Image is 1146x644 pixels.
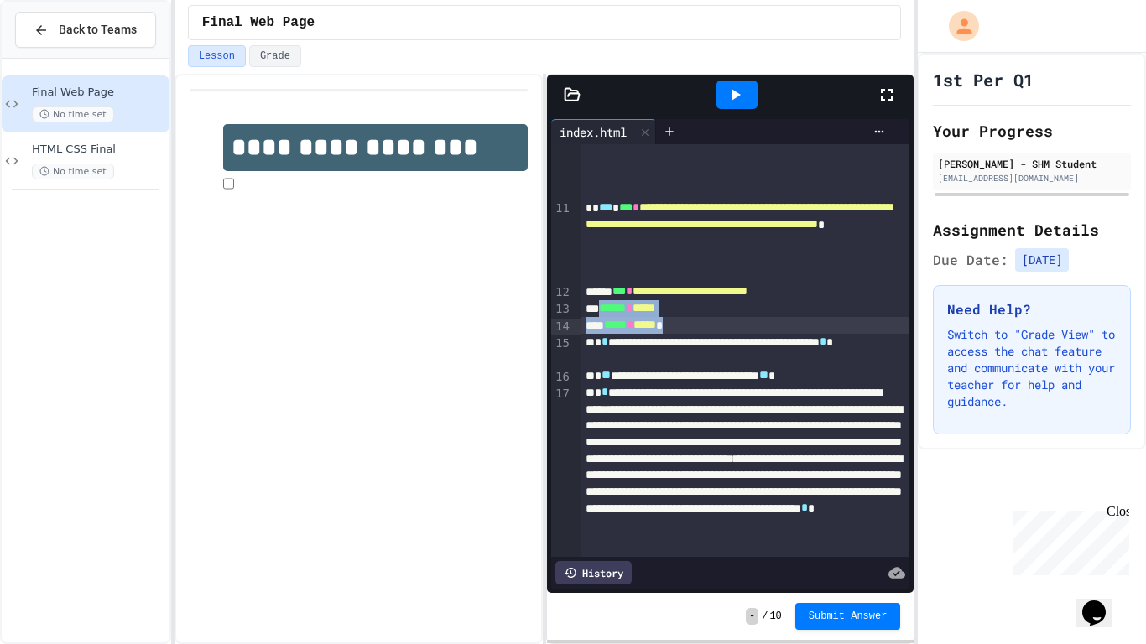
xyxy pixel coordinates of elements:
div: 14 [551,319,572,335]
div: 11 [551,200,572,284]
div: [PERSON_NAME] - SHM Student [938,156,1126,171]
span: Due Date: [933,250,1008,270]
span: Submit Answer [809,610,888,623]
div: 12 [551,284,572,301]
div: 15 [551,335,572,369]
div: 16 [551,369,572,386]
span: Final Web Page [202,13,315,33]
button: Submit Answer [795,603,901,630]
div: index.html [551,123,635,141]
span: [DATE] [1015,248,1069,272]
span: Final Web Page [32,86,166,100]
iframe: chat widget [1007,504,1129,575]
div: Chat with us now!Close [7,7,116,106]
div: History [555,561,632,584]
span: 10 [769,610,781,623]
span: No time set [32,106,114,122]
div: 17 [551,386,572,600]
span: / [762,610,768,623]
span: HTML CSS Final [32,143,166,157]
button: Grade [249,45,301,67]
span: Back to Teams [59,21,137,39]
button: Back to Teams [15,12,156,48]
iframe: chat widget [1076,577,1129,627]
button: Lesson [188,45,246,67]
p: Switch to "Grade View" to access the chat feature and communicate with your teacher for help and ... [947,326,1117,410]
div: index.html [551,119,656,144]
h1: 1st Per Q1 [933,68,1034,91]
div: [EMAIL_ADDRESS][DOMAIN_NAME] [938,172,1126,184]
span: - [746,608,758,625]
div: 13 [551,301,572,318]
div: My Account [931,7,983,45]
h2: Your Progress [933,119,1131,143]
h3: Need Help? [947,299,1117,319]
h2: Assignment Details [933,218,1131,241]
span: No time set [32,164,114,179]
